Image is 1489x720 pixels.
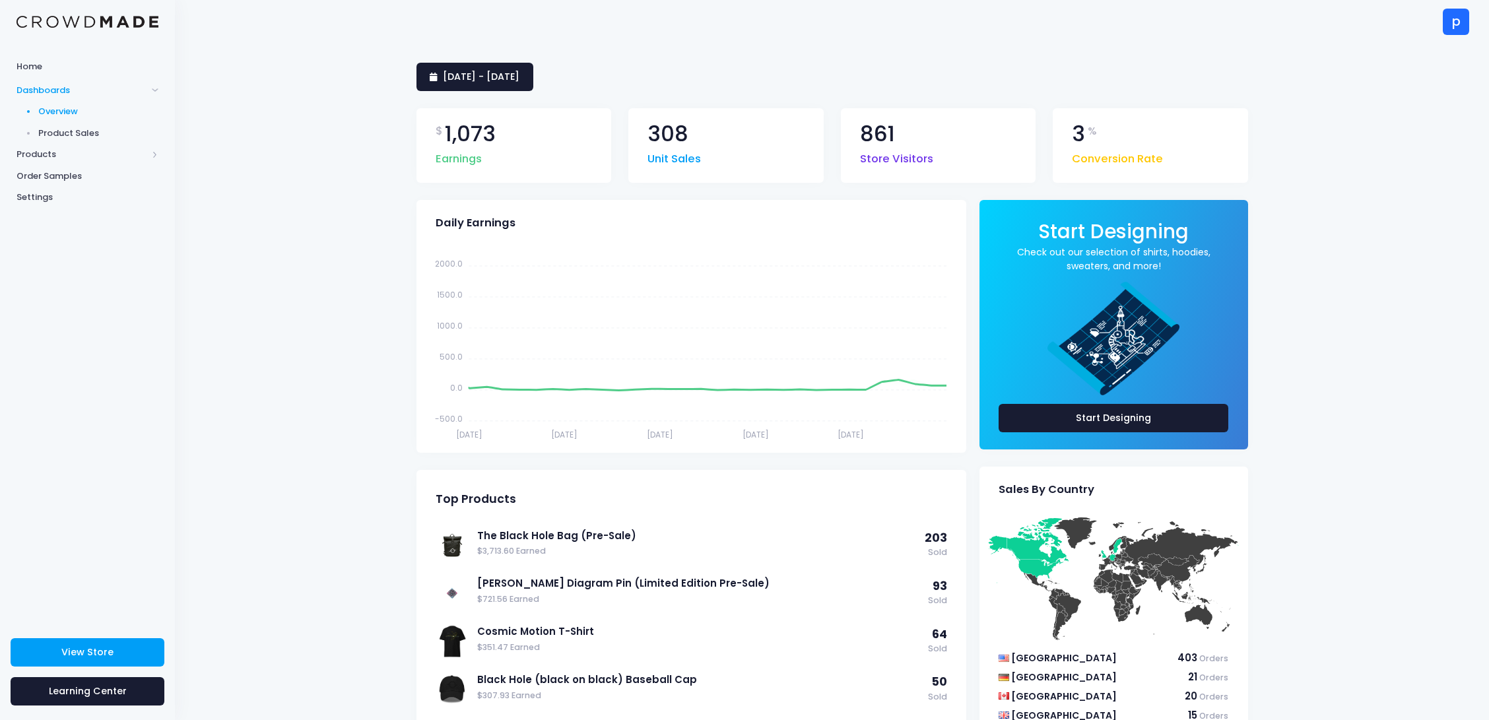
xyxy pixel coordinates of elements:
span: Overview [38,105,159,118]
span: Earnings [436,145,482,168]
span: $307.93 Earned [477,690,921,702]
span: 1,073 [445,123,496,145]
span: 403 [1177,651,1197,665]
span: Start Designing [1038,218,1189,245]
span: Top Products [436,492,516,506]
span: [GEOGRAPHIC_DATA] [1011,671,1117,684]
span: $ [436,123,443,139]
span: 50 [932,674,947,690]
tspan: [DATE] [551,429,578,440]
span: 21 [1188,670,1197,684]
a: Start Designing [999,404,1229,432]
tspan: [DATE] [455,429,482,440]
img: Logo [17,16,158,28]
span: $351.47 Earned [477,641,921,654]
a: [DATE] - [DATE] [416,63,533,91]
span: 64 [932,626,947,642]
span: Daily Earnings [436,216,515,230]
span: Sales By Country [999,483,1094,496]
tspan: 500.0 [439,351,462,362]
a: View Store [11,638,164,667]
span: Sold [928,643,947,655]
span: Sold [925,546,947,559]
span: 3 [1072,123,1085,145]
span: 203 [925,530,947,546]
span: 861 [860,123,895,145]
span: % [1088,123,1097,139]
tspan: [DATE] [742,429,768,440]
tspan: 1500.0 [436,289,462,300]
span: Orders [1199,653,1228,664]
span: [DATE] - [DATE] [443,70,519,83]
span: Products [17,148,147,161]
span: Learning Center [49,684,127,698]
tspan: -500.0 [434,413,462,424]
a: [PERSON_NAME] Diagram Pin (Limited Edition Pre-Sale) [477,576,921,591]
span: 93 [933,578,947,594]
tspan: [DATE] [838,429,864,440]
tspan: 0.0 [449,382,462,393]
span: [GEOGRAPHIC_DATA] [1011,651,1117,665]
span: Unit Sales [647,145,701,168]
a: Black Hole (black on black) Baseball Cap [477,672,921,687]
div: p [1443,9,1469,35]
tspan: 1000.0 [436,320,462,331]
span: Orders [1199,691,1228,702]
span: Conversion Rate [1072,145,1163,168]
span: Product Sales [38,127,159,140]
span: Dashboards [17,84,147,97]
span: $3,713.60 Earned [477,545,918,558]
a: Start Designing [1038,229,1189,242]
span: Sold [928,691,947,704]
tspan: 2000.0 [434,258,462,269]
span: View Store [61,645,114,659]
a: The Black Hole Bag (Pre-Sale) [477,529,918,543]
span: $721.56 Earned [477,593,921,606]
tspan: [DATE] [647,429,673,440]
span: [GEOGRAPHIC_DATA] [1011,690,1117,703]
a: Learning Center [11,677,164,705]
span: Home [17,60,158,73]
a: Cosmic Motion T-Shirt [477,624,921,639]
span: 308 [647,123,688,145]
span: Settings [17,191,158,204]
span: 20 [1185,689,1197,703]
a: Check out our selection of shirts, hoodies, sweaters, and more! [999,245,1229,273]
span: Orders [1199,672,1228,683]
span: Sold [928,595,947,607]
span: Store Visitors [860,145,933,168]
span: Order Samples [17,170,158,183]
